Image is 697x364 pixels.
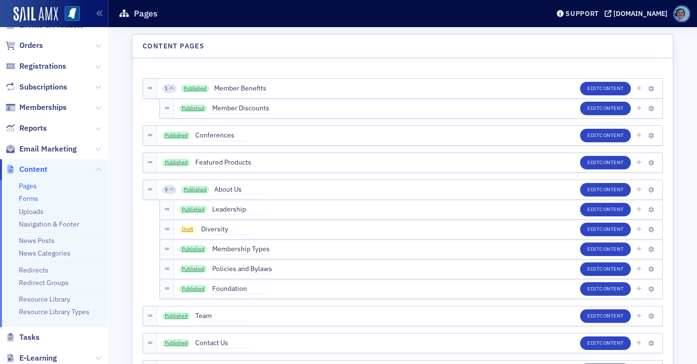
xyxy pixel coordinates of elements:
[179,206,207,213] a: Published
[212,103,269,114] span: Member Discounts
[19,307,89,316] a: Resource Library Types
[162,339,190,347] a: Published
[134,8,158,19] h1: Pages
[5,353,57,364] a: E-Learning
[143,41,204,51] h4: Content Pages
[599,285,624,292] span: Content
[19,40,43,51] span: Orders
[179,245,207,253] a: Published
[214,184,268,195] span: About Us
[179,285,207,293] a: Published
[179,265,207,273] a: Published
[599,159,624,166] span: Content
[195,311,249,321] span: Team
[580,102,631,115] button: EditContent
[212,264,272,274] span: Policies and Bylaws
[19,164,47,175] span: Content
[580,262,631,276] button: EditContent
[599,245,624,252] span: Content
[599,132,624,138] span: Content
[19,61,66,72] span: Registrations
[5,164,47,175] a: Content
[580,243,631,256] button: EditContent
[19,295,70,303] a: Resource Library
[5,61,66,72] a: Registrations
[201,224,255,235] span: Diversity
[19,82,67,92] span: Subscriptions
[580,129,631,142] button: EditContent
[212,204,266,215] span: Leadership
[599,85,624,91] span: Content
[212,284,266,294] span: Foundation
[179,226,196,233] span: Draft
[580,336,631,350] button: EditContent
[19,278,69,287] a: Redirect Groups
[5,82,67,92] a: Subscriptions
[599,312,624,319] span: Content
[580,203,631,216] button: EditContent
[19,194,38,203] a: Forms
[599,206,624,212] span: Content
[181,85,209,92] a: Published
[165,186,168,193] span: 5
[605,10,671,17] button: [DOMAIN_NAME]
[212,244,270,255] span: Membership Types
[19,102,67,113] span: Memberships
[19,207,44,216] a: Uploads
[19,249,71,258] a: News Categories
[599,339,624,346] span: Content
[613,9,668,18] div: [DOMAIN_NAME]
[19,220,79,228] a: Navigation & Footer
[5,123,47,134] a: Reports
[599,226,624,232] span: Content
[5,40,43,51] a: Orders
[580,82,631,95] button: EditContent
[5,332,40,343] a: Tasks
[179,105,207,112] a: Published
[19,123,47,134] span: Reports
[181,186,209,194] a: Published
[195,130,249,141] span: Conferences
[195,157,251,168] span: Featured Products
[580,183,631,197] button: EditContent
[5,102,67,113] a: Memberships
[162,159,190,167] a: Published
[162,132,190,139] a: Published
[195,338,249,349] span: Contact Us
[566,9,599,18] div: Support
[58,6,80,23] a: View Homepage
[19,144,77,154] span: Email Marketing
[14,7,58,22] img: SailAMX
[19,266,48,274] a: Redirects
[19,353,57,364] span: E-Learning
[214,83,268,94] span: Member Benefits
[19,236,55,245] a: News Posts
[162,312,190,320] a: Published
[5,144,77,154] a: Email Marketing
[580,309,631,323] button: EditContent
[599,186,624,193] span: Content
[165,85,168,92] span: 1
[19,332,40,343] span: Tasks
[580,282,631,296] button: EditContent
[580,223,631,236] button: EditContent
[599,265,624,272] span: Content
[65,6,80,21] img: SailAMX
[580,156,631,169] button: EditContent
[599,105,624,111] span: Content
[673,5,690,22] span: Profile
[19,182,37,190] a: Pages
